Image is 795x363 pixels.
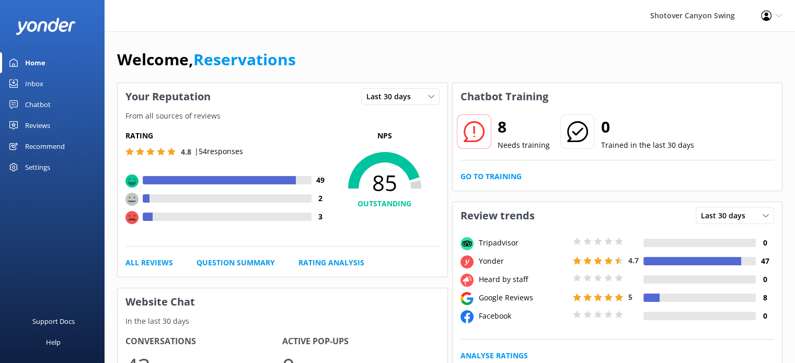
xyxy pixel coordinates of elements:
div: Help [46,332,61,353]
h2: 8 [498,114,550,139]
div: Support Docs [32,311,75,332]
h4: 47 [756,255,774,267]
div: Home [25,52,45,73]
div: Google Reviews [476,292,570,303]
div: Tripadvisor [476,237,570,249]
h2: 0 [601,114,694,139]
h4: 49 [312,174,330,186]
h3: Chatbot Training [453,83,556,110]
span: 4.8 [181,147,191,157]
a: Reservations [193,49,296,70]
h4: 0 [756,274,774,285]
div: Inbox [25,73,43,94]
a: Analyse Ratings [460,350,528,361]
a: Question Summary [197,257,275,268]
a: Go to Training [460,171,522,182]
div: Recommend [25,136,65,157]
h4: Conversations [125,335,282,348]
span: 4.7 [628,255,639,265]
h4: Active Pop-ups [282,335,439,348]
div: Reviews [25,115,50,136]
img: yonder-white-logo.png [16,18,76,35]
a: Rating Analysis [298,257,364,268]
h3: Review trends [453,202,543,229]
div: Yonder [476,255,570,267]
h4: 3 [312,211,330,223]
p: NPS [330,130,440,142]
h3: Website Chat [118,288,447,315]
div: Settings [25,157,50,178]
h1: Welcome, [117,47,296,72]
a: All Reviews [125,257,173,268]
h4: 0 [756,237,774,249]
div: Heard by staff [476,274,570,285]
h4: OUTSTANDING [330,198,440,209]
span: Last 30 days [701,210,752,221]
h5: Rating [125,130,330,142]
span: Last 30 days [366,91,417,102]
h3: Your Reputation [118,83,218,110]
p: | 54 responses [194,146,243,157]
h4: 2 [312,193,330,204]
p: Needs training [498,139,550,151]
div: Facebook [476,310,570,322]
p: In the last 30 days [118,315,447,327]
h4: 8 [756,292,774,303]
span: 5 [628,292,632,302]
p: Trained in the last 30 days [601,139,694,151]
div: Chatbot [25,94,51,115]
h4: 0 [756,310,774,322]
p: From all sources of reviews [118,110,447,122]
span: 85 [330,170,440,196]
